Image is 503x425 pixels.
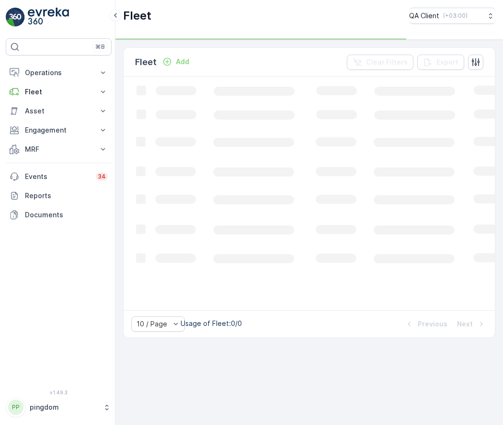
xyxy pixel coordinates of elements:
[366,57,408,67] p: Clear Filters
[25,87,92,97] p: Fleet
[443,12,468,20] p: ( +03:00 )
[418,319,447,329] p: Previous
[6,390,112,395] span: v 1.49.3
[6,82,112,101] button: Fleet
[25,145,92,154] p: MRF
[123,8,151,23] p: Fleet
[403,318,448,330] button: Previous
[30,403,98,412] p: pingdom
[6,167,112,186] a: Events34
[135,56,157,69] p: Fleet
[25,125,92,135] p: Engagement
[181,319,242,328] p: Usage of Fleet : 0/0
[417,55,464,70] button: Export
[176,57,189,67] p: Add
[6,186,112,205] a: Reports
[6,63,112,82] button: Operations
[436,57,458,67] p: Export
[409,11,439,21] p: QA Client
[6,101,112,121] button: Asset
[457,319,473,329] p: Next
[25,106,92,116] p: Asset
[6,397,112,417] button: PPpingdom
[409,8,495,24] button: QA Client(+03:00)
[347,55,413,70] button: Clear Filters
[456,318,487,330] button: Next
[8,400,23,415] div: PP
[25,172,90,181] p: Events
[6,8,25,27] img: logo
[159,56,193,67] button: Add
[28,8,69,27] img: logo_light-DOdMpM7g.png
[6,205,112,224] a: Documents
[25,68,92,78] p: Operations
[6,140,112,159] button: MRF
[6,121,112,140] button: Engagement
[25,191,108,201] p: Reports
[25,210,108,220] p: Documents
[95,43,105,51] p: ⌘B
[98,173,106,180] p: 34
